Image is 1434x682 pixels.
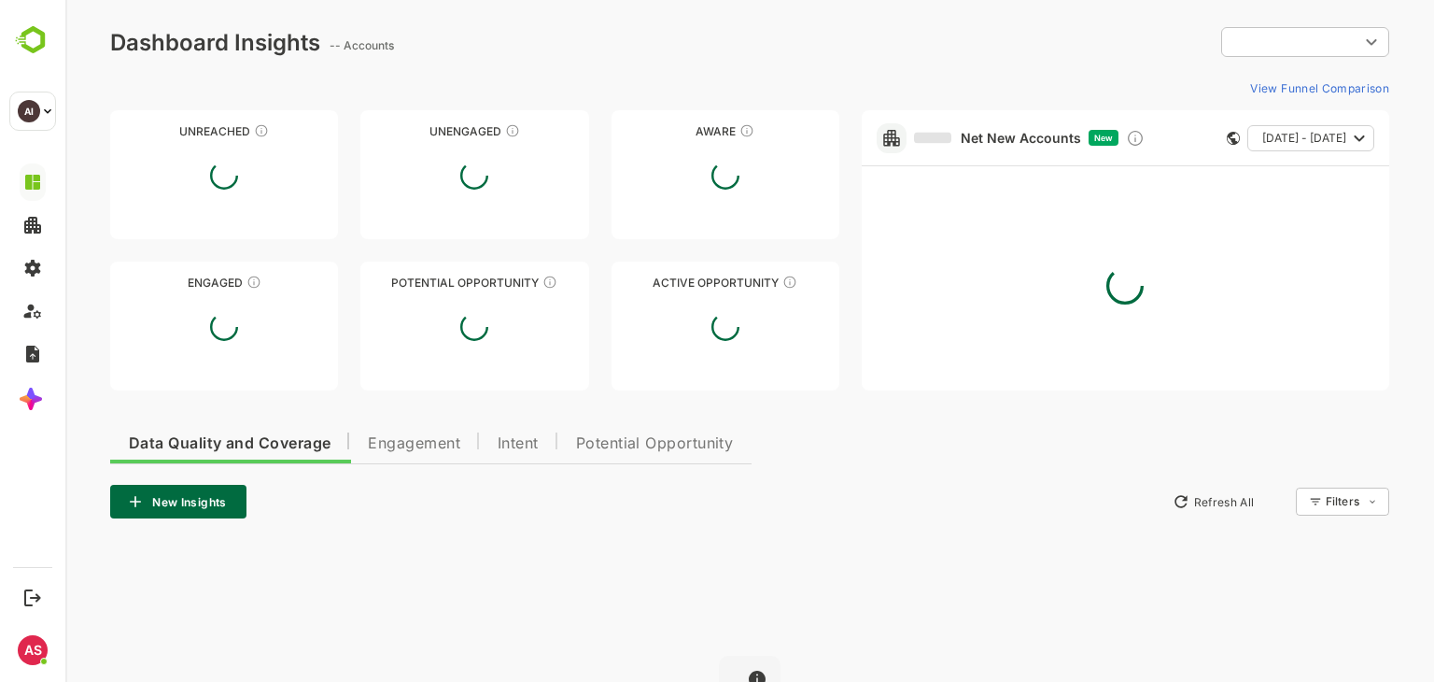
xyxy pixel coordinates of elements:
[1258,485,1324,519] div: Filters
[189,123,204,138] div: These accounts have not been engaged with for a defined time period
[295,276,523,290] div: Potential Opportunity
[1161,132,1174,145] div: This card does not support filter and segments
[546,124,774,138] div: Aware
[45,276,273,290] div: Engaged
[1197,126,1281,150] span: [DATE] - [DATE]
[20,585,45,610] button: Logout
[1099,487,1197,517] button: Refresh All
[264,38,334,52] ag: -- Accounts
[18,635,48,665] div: AS
[1177,73,1324,103] button: View Funnel Comparison
[295,124,523,138] div: Unengaged
[1029,133,1047,143] span: New
[1156,25,1324,59] div: ​
[546,276,774,290] div: Active Opportunity
[674,123,689,138] div: These accounts have just entered the buying cycle and need further nurturing
[477,275,492,290] div: These accounts are MQAs and can be passed on to Inside Sales
[1260,494,1294,508] div: Filters
[1061,129,1079,148] div: Discover new ICP-fit accounts showing engagement — via intent surges, anonymous website visits, L...
[302,436,395,451] span: Engagement
[717,275,732,290] div: These accounts have open opportunities which might be at any of the Sales Stages
[181,275,196,290] div: These accounts are warm, further nurturing would qualify them to MQAs
[432,436,473,451] span: Intent
[511,436,668,451] span: Potential Opportunity
[9,22,57,58] img: BambooboxLogoMark.f1c84d78b4c51b1a7b5f700c9845e183.svg
[849,130,1016,147] a: Net New Accounts
[45,485,181,519] button: New Insights
[1182,125,1309,151] button: [DATE] - [DATE]
[63,436,265,451] span: Data Quality and Coverage
[18,100,40,122] div: AI
[440,123,455,138] div: These accounts have not shown enough engagement and need nurturing
[45,124,273,138] div: Unreached
[45,29,255,56] div: Dashboard Insights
